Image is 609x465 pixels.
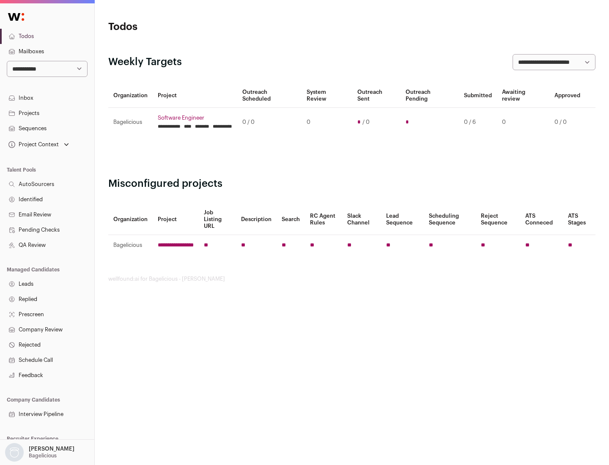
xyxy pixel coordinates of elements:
th: Lead Sequence [381,204,424,235]
th: Reject Sequence [476,204,521,235]
h2: Weekly Targets [108,55,182,69]
th: ATS Conneced [520,204,562,235]
div: Project Context [7,141,59,148]
th: Project [153,84,237,108]
td: Bagelicious [108,108,153,137]
th: Organization [108,84,153,108]
th: Job Listing URL [199,204,236,235]
th: Outreach Pending [401,84,458,108]
th: Project [153,204,199,235]
p: [PERSON_NAME] [29,446,74,452]
td: Bagelicious [108,235,153,256]
th: Description [236,204,277,235]
td: 0 / 0 [549,108,585,137]
span: / 0 [362,119,370,126]
th: Search [277,204,305,235]
th: Approved [549,84,585,108]
th: ATS Stages [563,204,595,235]
th: System Review [302,84,352,108]
th: Submitted [459,84,497,108]
th: Awaiting review [497,84,549,108]
th: Outreach Scheduled [237,84,302,108]
th: Organization [108,204,153,235]
td: 0 [302,108,352,137]
td: 0 / 0 [237,108,302,137]
button: Open dropdown [7,139,71,150]
th: RC Agent Rules [305,204,342,235]
th: Outreach Sent [352,84,401,108]
td: 0 / 6 [459,108,497,137]
button: Open dropdown [3,443,76,462]
footer: wellfound:ai for Bagelicious - [PERSON_NAME] [108,276,595,282]
h2: Misconfigured projects [108,177,595,191]
td: 0 [497,108,549,137]
img: nopic.png [5,443,24,462]
th: Scheduling Sequence [424,204,476,235]
img: Wellfound [3,8,29,25]
a: Software Engineer [158,115,232,121]
p: Bagelicious [29,452,57,459]
th: Slack Channel [342,204,381,235]
h1: Todos [108,20,271,34]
